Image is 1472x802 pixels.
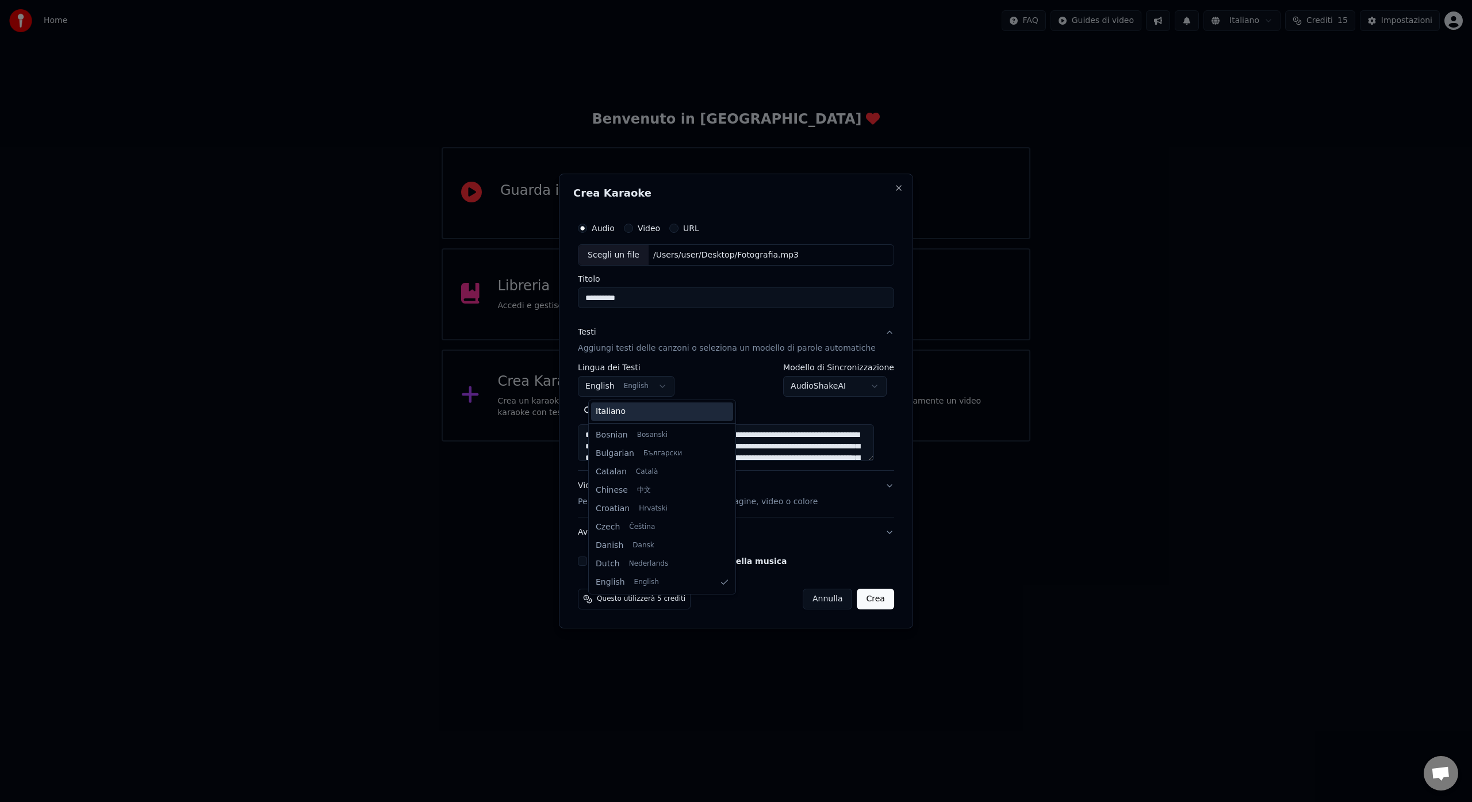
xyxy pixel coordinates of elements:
[637,486,651,495] span: 中文
[632,541,654,550] span: Dansk
[629,559,668,569] span: Nederlands
[634,578,659,587] span: English
[596,503,630,515] span: Croatian
[596,521,620,533] span: Czech
[637,431,668,440] span: Bosanski
[643,449,682,458] span: Български
[636,467,658,477] span: Català
[596,558,620,570] span: Dutch
[596,406,626,417] span: Italiano
[596,577,625,588] span: English
[639,504,668,513] span: Hrvatski
[596,429,628,441] span: Bosnian
[596,466,627,478] span: Catalan
[596,540,623,551] span: Danish
[629,523,655,532] span: Čeština
[596,448,634,459] span: Bulgarian
[596,485,628,496] span: Chinese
